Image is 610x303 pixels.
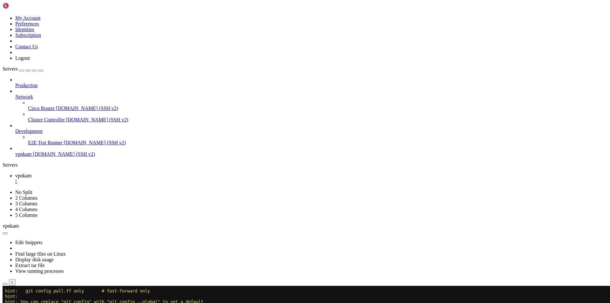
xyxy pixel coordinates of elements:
[3,13,201,18] span: hint: You can replace "git config" with "git config --global" to set a default
[5,154,20,159] span: master
[3,8,15,13] span: hint:
[96,257,99,262] div: (35, 47)
[3,127,46,132] span: hint: invocation.
[28,140,63,145] span: E2E Test Runner
[15,32,41,38] a: Subscription
[15,123,607,146] li: Development
[3,30,46,35] span: hint: invocation.
[3,100,147,105] span: hint: git config pull.ff only # fast-forward only
[3,181,527,186] x-row: Username for '[URL][DOMAIN_NAME]': ^C
[28,117,607,123] a: Cluster Controller [DOMAIN_NAME] (SSH v2)
[3,203,119,208] span: hint: commands sometime before your next pull:
[3,240,203,245] span: hint: preference for all repositories. You can also pass --rebase, --no-rebase,
[3,235,201,240] span: hint: You can replace "git config" with "git config --global" to set a default
[3,35,527,40] x-row: error: You have not concluded your merge (MERGE_HEAD exists).
[15,83,607,88] a: Production
[3,111,201,116] span: hint: You can replace "git config" with "git config --global" to set a default
[28,117,65,122] span: Cluster Controller
[15,173,32,178] span: vpnkam
[15,212,37,218] a: 5 Columns
[15,195,37,201] a: 2 Columns
[3,159,527,165] x-row: root@25a3a1673f72:/vpnkamchatka/bot# git push -u origin master
[9,279,16,286] button: 
[3,230,15,235] span: hint:
[15,44,38,49] a: Contact Us
[28,100,607,111] li: Cisco Router [DOMAIN_NAME] (SSH v2)
[3,78,119,83] span: hint: commands sometime before your next pull:
[3,186,527,192] x-row: root@25a3a1673f72:/vpnkamchatka# git pull
[28,140,607,146] a: E2E Test Runner [DOMAIN_NAME] (SSH v2)
[3,73,203,78] span: hint: discouraged. You can squelch this message by running one of the following
[3,94,119,100] span: hint: git config pull.rebase true # rebase
[15,15,41,21] a: My Account
[3,46,527,51] x-row: fatal: Exiting because of unfinished merge.
[15,27,34,32] a: Identities
[3,192,183,197] span: hint: Pulling without specifying how to reconcile divergent branches is
[3,165,527,170] x-row: Username for '[URL][DOMAIN_NAME]': ^C
[15,189,32,195] a: No Split
[3,251,46,256] span: hint: invocation.
[56,106,118,111] span: [DOMAIN_NAME] (SSH v2)
[15,151,32,157] span: vpnkam
[3,138,527,143] x-row: root@25a3a1673f72:/vpnkamchatka/bot# git push
[3,246,198,251] span: hint: or --ff-only on the command line to override the configured default per
[3,132,527,138] x-row: Username for '[URL][DOMAIN_NAME]': ^C
[15,257,54,262] a: Display disk usage
[15,83,37,88] span: Production
[3,213,175,218] span: hint: git config pull.rebase false # merge (the default strategy)
[3,162,607,168] div: Servers
[3,105,15,110] span: hint:
[3,208,15,213] span: hint:
[3,57,527,62] x-row: [master cf79f09] 180820251424
[3,66,18,72] span: Servers
[64,140,126,145] span: [DOMAIN_NAME] (SSH v2)
[3,116,203,121] span: hint: preference for all repositories. You can also pass --rebase, --no-rebase,
[3,3,147,8] span: hint: git config pull.ff only # fast-forward only
[15,128,607,134] a: Development
[15,240,43,245] a: Edit Snippets
[33,151,95,157] span: [DOMAIN_NAME] (SSH v2)
[3,176,527,181] x-row: root@25a3a1673f72:/vpnkamchatka# git push -u origin master
[3,223,19,229] span: vpnkam
[15,268,64,274] a: View running processes
[3,170,527,176] x-row: root@25a3a1673f72:/vpnkamchatka/bot# cd ..
[15,179,607,184] a: 
[3,143,527,148] x-row: Username for '[URL][DOMAIN_NAME]': ^C
[3,67,183,72] span: hint: Pulling without specifying how to reconcile divergent branches is
[15,94,33,100] span: Network
[15,201,37,206] a: 3 Columns
[15,146,607,157] li: vpnkam [DOMAIN_NAME] (SSH v2)
[15,263,44,268] a: Extract tar file
[3,3,39,9] img: Shellngn
[3,62,527,67] x-row: root@25a3a1673f72:/vpnkamchatka/bot# git pull
[3,224,147,229] span: hint: git config pull.ff only # fast-forward only
[15,55,30,61] a: Logout
[15,173,607,184] a: vpnkam
[15,251,66,257] a: Find large files on Linux
[66,117,128,122] span: [DOMAIN_NAME] (SSH v2)
[3,219,119,224] span: hint: git config pull.rebase true # rebase
[3,51,527,57] x-row: root@25a3a1673f72:/vpnkamchatka/bot# git commit -m '180820251424'
[15,88,607,123] li: Network
[28,111,607,123] li: Cluster Controller [DOMAIN_NAME] (SSH v2)
[3,66,43,72] a: Servers
[3,121,198,127] span: hint: or --ff-only on the command line to override the configured default per
[15,207,37,212] a: 4 Columns
[3,89,175,94] span: hint: git config pull.rebase false # merge (the default strategy)
[15,21,39,26] a: Preferences
[3,84,15,89] span: hint:
[3,257,527,262] x-row: Username for '[URL][DOMAIN_NAME]':
[15,128,43,134] span: Development
[3,197,203,202] span: hint: discouraged. You can squelch this message by running one of the following
[28,106,607,111] a: Cisco Router [DOMAIN_NAME] (SSH v2)
[3,40,127,45] span: hint: Please, commit your changes before merging.
[3,148,527,154] x-row: root@25a3a1673f72:/vpnkamchatka/bot# git branch
[28,134,607,146] li: E2E Test Runner [DOMAIN_NAME] (SSH v2)
[28,106,55,111] span: Cisco Router
[3,19,203,24] span: hint: preference for all repositories. You can also pass --rebase, --no-rebase,
[15,77,607,88] li: Production
[11,280,13,285] div: 
[15,94,607,100] a: Network
[3,24,198,29] span: hint: or --ff-only on the command line to override the configured default per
